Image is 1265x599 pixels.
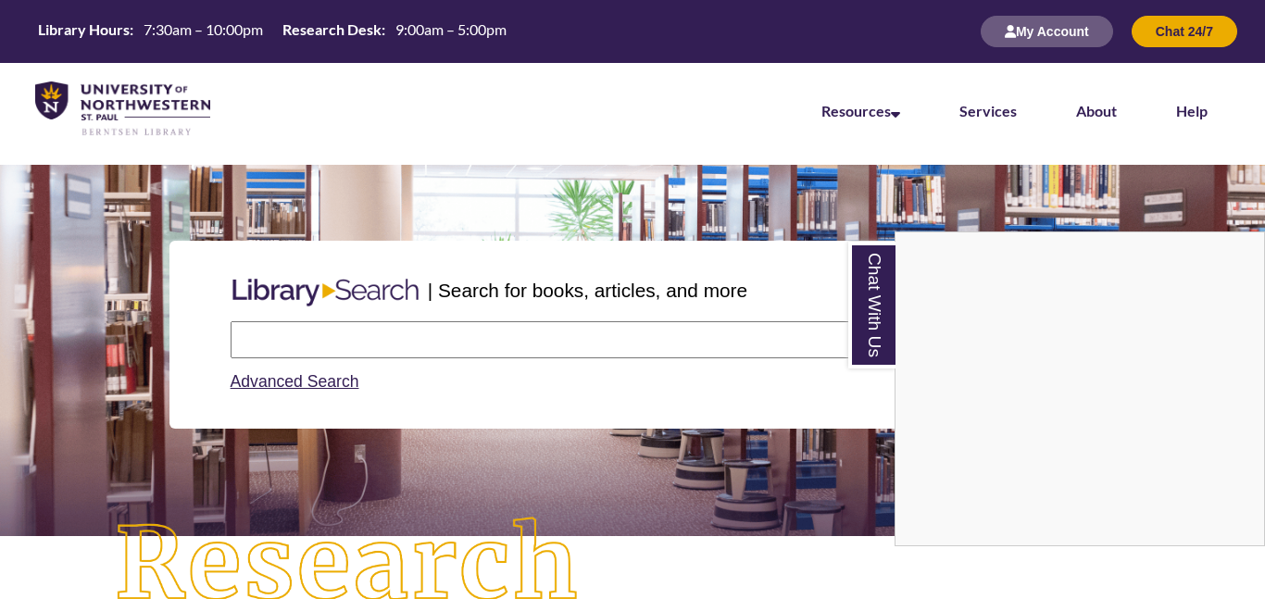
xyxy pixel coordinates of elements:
a: About [1076,102,1117,119]
a: Help [1176,102,1208,119]
img: UNWSP Library Logo [35,81,210,137]
a: Services [959,102,1017,119]
a: Chat With Us [848,242,896,368]
iframe: Chat Widget [896,232,1264,545]
a: Resources [821,102,900,119]
div: Chat With Us [895,231,1265,546]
